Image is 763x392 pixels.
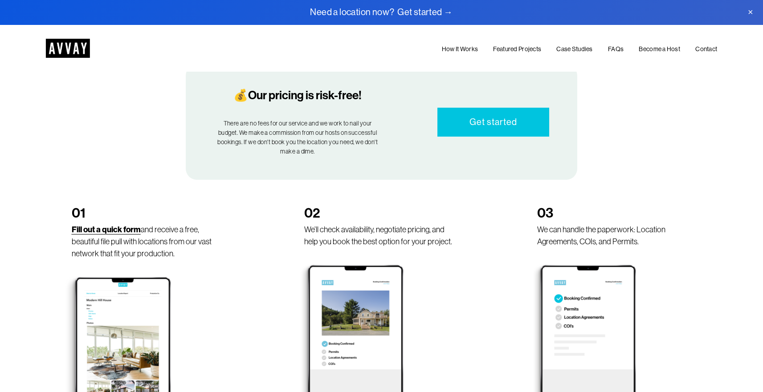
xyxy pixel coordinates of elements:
a: Fill out a quick form [72,225,141,234]
a: How It Works [442,44,478,54]
a: Become a Host [639,44,680,54]
a: Featured Projects [493,44,541,54]
img: AVVAY - The First Nationwide Location Scouting Co. [46,39,90,58]
p: We’ll check availability, negotiate pricing, and help you book the best option for your project. [304,224,459,248]
h2: 02 [304,205,459,222]
a: Contact [695,44,717,54]
p: There are no fees for our service and we work to nail your budget. We make a commission from our ... [214,119,382,156]
h2: 01 [72,205,226,222]
a: FAQs [608,44,624,54]
p: and receive a free, beautiful file pull with locations from our vast network that fit your produc... [72,224,226,260]
p: We can handle the paperwork: Location Agreements, COIs, and Permits. [537,224,692,248]
h4: 💰Our pricing is risk-free! [214,88,382,103]
a: Get started [437,108,549,137]
a: Case Studies [556,44,592,54]
h2: 03 [537,205,692,222]
strong: Fill out a quick form [72,225,141,234]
